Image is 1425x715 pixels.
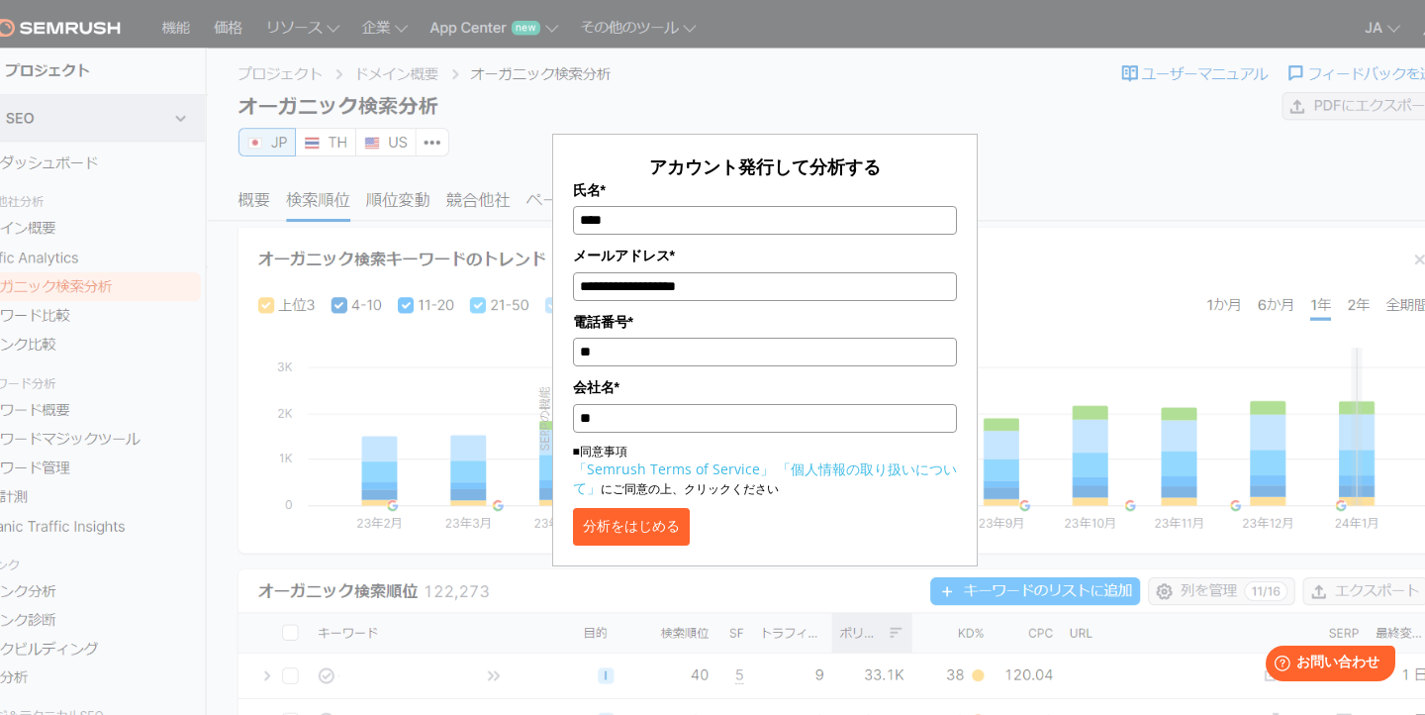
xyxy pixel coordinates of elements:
[573,311,957,333] label: 電話番号*
[1249,638,1403,693] iframe: Help widget launcher
[573,460,957,497] a: 「個人情報の取り扱いについて」
[573,460,774,478] a: 「Semrush Terms of Service」
[573,443,957,498] p: ■同意事項 にご同意の上、クリックください
[573,245,957,266] label: メールアドレス*
[573,508,690,546] button: 分析をはじめる
[649,154,881,178] span: アカウント発行して分析する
